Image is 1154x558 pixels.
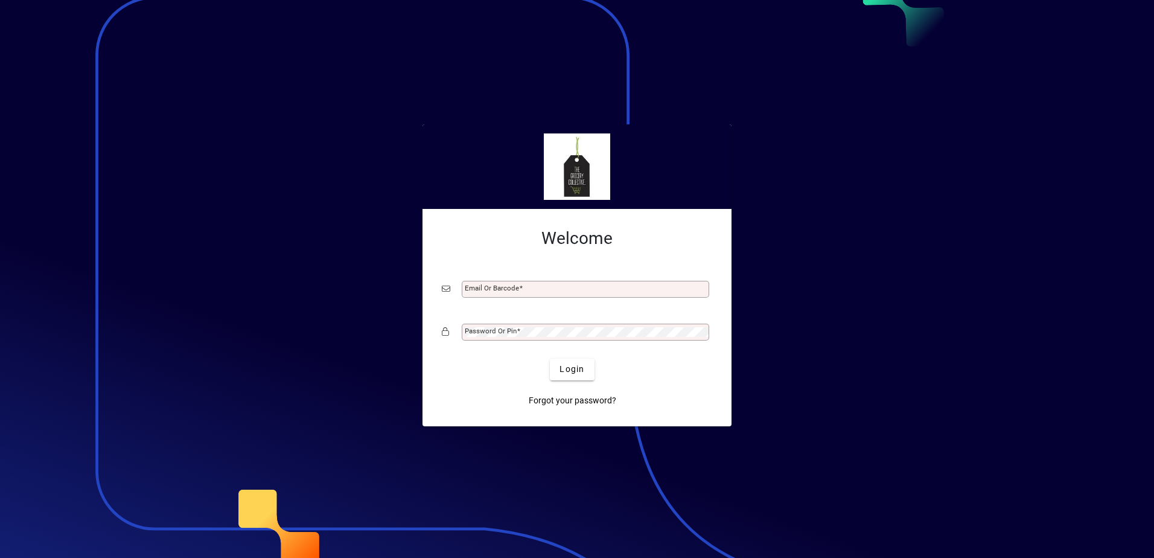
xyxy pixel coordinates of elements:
span: Forgot your password? [529,394,616,407]
a: Forgot your password? [524,390,621,412]
button: Login [550,359,594,380]
span: Login [559,363,584,376]
mat-label: Email or Barcode [465,284,519,292]
h2: Welcome [442,228,712,249]
mat-label: Password or Pin [465,327,517,335]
